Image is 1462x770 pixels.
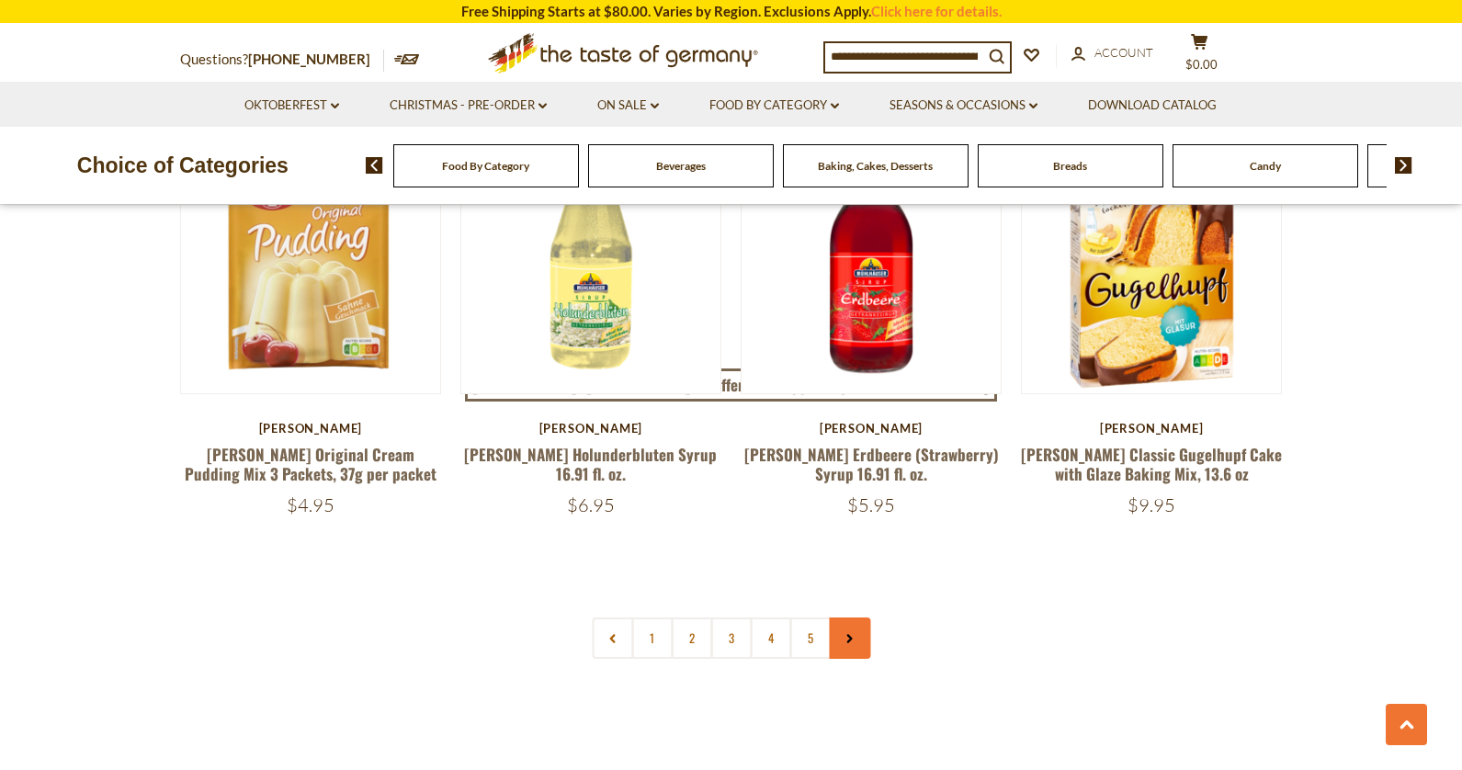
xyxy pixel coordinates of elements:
[460,421,722,436] div: [PERSON_NAME]
[1185,57,1218,72] span: $0.00
[1250,159,1281,173] a: Candy
[248,51,370,67] a: [PHONE_NUMBER]
[871,3,1002,19] a: Click here for details.
[461,133,721,393] img: Muehlhauser Holunderbluten Syrup 16.91 fl. oz.
[597,96,659,116] a: On Sale
[181,133,441,393] img: Dr. Oetker Original Cream Pudding Mix 3 Packets, 37g per packet
[390,96,547,116] a: Christmas - PRE-ORDER
[244,96,339,116] a: Oktoberfest
[1022,133,1282,393] img: Dr. Oetker Classic Gugelhupf Cake with Glaze Baking Mix, 13.6 oz
[710,617,752,659] a: 3
[465,368,997,402] a: [PERSON_NAME] "[PERSON_NAME]-Puefferchen" Apple Popover Dessert Mix 152g
[1071,43,1153,63] a: Account
[709,96,839,116] a: Food By Category
[750,617,791,659] a: 4
[1021,443,1282,485] a: [PERSON_NAME] Classic Gugelhupf Cake with Glaze Baking Mix, 13.6 oz
[847,493,895,516] span: $5.95
[1053,159,1087,173] a: Breads
[890,96,1037,116] a: Seasons & Occasions
[464,443,717,485] a: [PERSON_NAME] Holunderbluten Syrup 16.91 fl. oz.
[567,493,615,516] span: $6.95
[742,133,1002,393] img: Muehlhauser Erdbeere (Strawberry) Syrup 16.91 fl. oz.
[180,48,384,72] p: Questions?
[1128,493,1175,516] span: $9.95
[1088,96,1217,116] a: Download Catalog
[789,617,831,659] a: 5
[185,443,436,485] a: [PERSON_NAME] Original Cream Pudding Mix 3 Packets, 37g per packet
[366,157,383,174] img: previous arrow
[1173,33,1228,79] button: $0.00
[818,159,933,173] a: Baking, Cakes, Desserts
[1021,421,1283,436] div: [PERSON_NAME]
[631,617,673,659] a: 1
[442,159,529,173] a: Food By Category
[744,443,999,485] a: [PERSON_NAME] Erdbeere (Strawberry) Syrup 16.91 fl. oz.
[741,421,1003,436] div: [PERSON_NAME]
[656,159,706,173] a: Beverages
[287,493,334,516] span: $4.95
[1094,45,1153,60] span: Account
[180,421,442,436] div: [PERSON_NAME]
[671,617,712,659] a: 2
[1395,157,1412,174] img: next arrow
